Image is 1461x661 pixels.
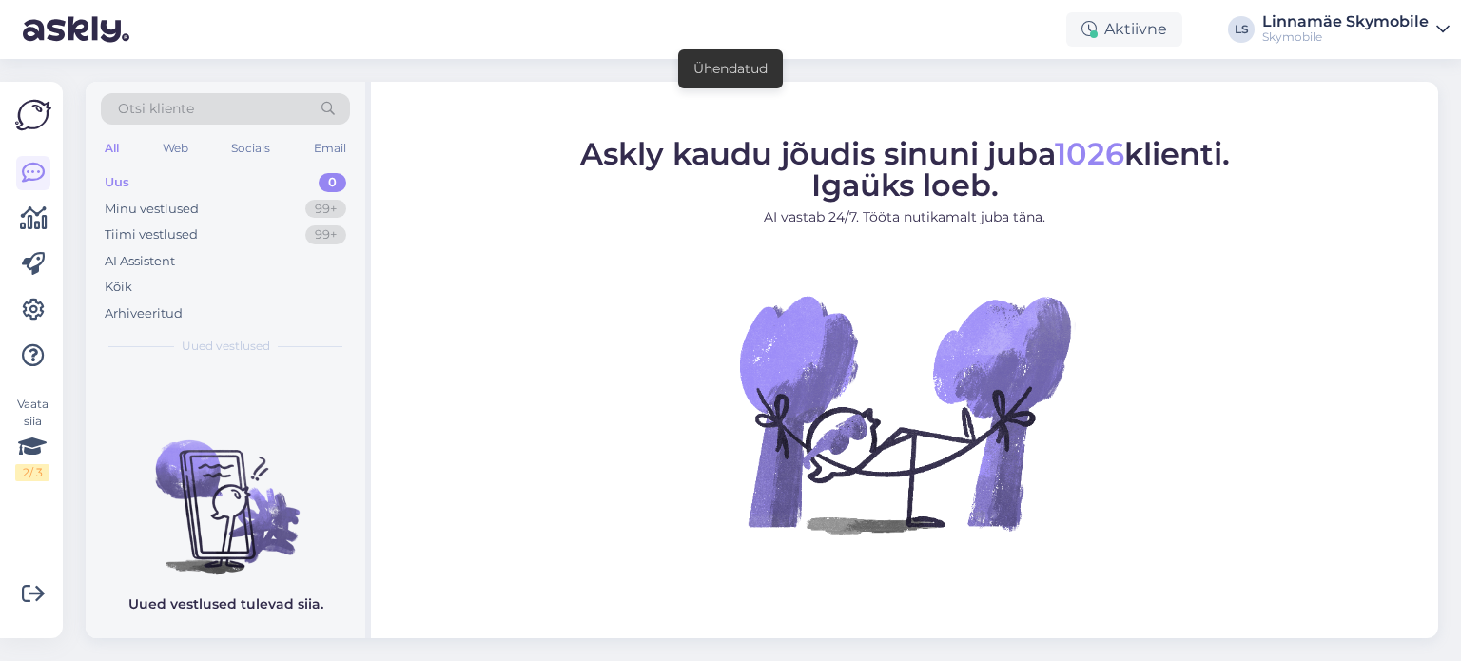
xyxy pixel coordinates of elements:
[182,338,270,355] span: Uued vestlused
[101,136,123,161] div: All
[580,207,1230,227] p: AI vastab 24/7. Tööta nutikamalt juba täna.
[15,464,49,481] div: 2 / 3
[105,304,183,323] div: Arhiveeritud
[105,278,132,297] div: Kõik
[128,594,323,614] p: Uued vestlused tulevad siia.
[105,200,199,219] div: Minu vestlused
[305,200,346,219] div: 99+
[105,252,175,271] div: AI Assistent
[15,396,49,481] div: Vaata siia
[310,136,350,161] div: Email
[1262,29,1429,45] div: Skymobile
[319,173,346,192] div: 0
[1055,135,1124,172] span: 1026
[733,243,1076,585] img: No Chat active
[105,225,198,244] div: Tiimi vestlused
[86,406,365,577] img: No chats
[693,59,768,79] div: Ühendatud
[1262,14,1429,29] div: Linnamäe Skymobile
[1262,14,1450,45] a: Linnamäe SkymobileSkymobile
[305,225,346,244] div: 99+
[1228,16,1255,43] div: LS
[1066,12,1182,47] div: Aktiivne
[159,136,192,161] div: Web
[118,99,194,119] span: Otsi kliente
[227,136,274,161] div: Socials
[105,173,129,192] div: Uus
[15,97,51,133] img: Askly Logo
[580,135,1230,204] span: Askly kaudu jõudis sinuni juba klienti. Igaüks loeb.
